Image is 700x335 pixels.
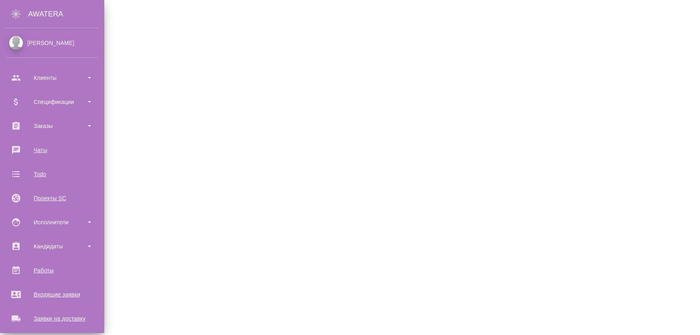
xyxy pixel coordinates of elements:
[6,72,98,84] div: Клиенты
[2,188,102,208] a: Проекты SC
[6,144,98,156] div: Чаты
[28,6,104,22] div: AWATERA
[6,120,98,132] div: Заказы
[6,264,98,276] div: Работы
[6,313,98,325] div: Заявки на доставку
[6,96,98,108] div: Спецификации
[6,216,98,228] div: Исполнители
[6,240,98,252] div: Кандидаты
[2,284,102,305] a: Входящие заявки
[6,168,98,180] div: Todo
[2,260,102,280] a: Работы
[2,164,102,184] a: Todo
[6,192,98,204] div: Проекты SC
[2,309,102,329] a: Заявки на доставку
[6,288,98,300] div: Входящие заявки
[2,140,102,160] a: Чаты
[6,39,98,47] div: [PERSON_NAME]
